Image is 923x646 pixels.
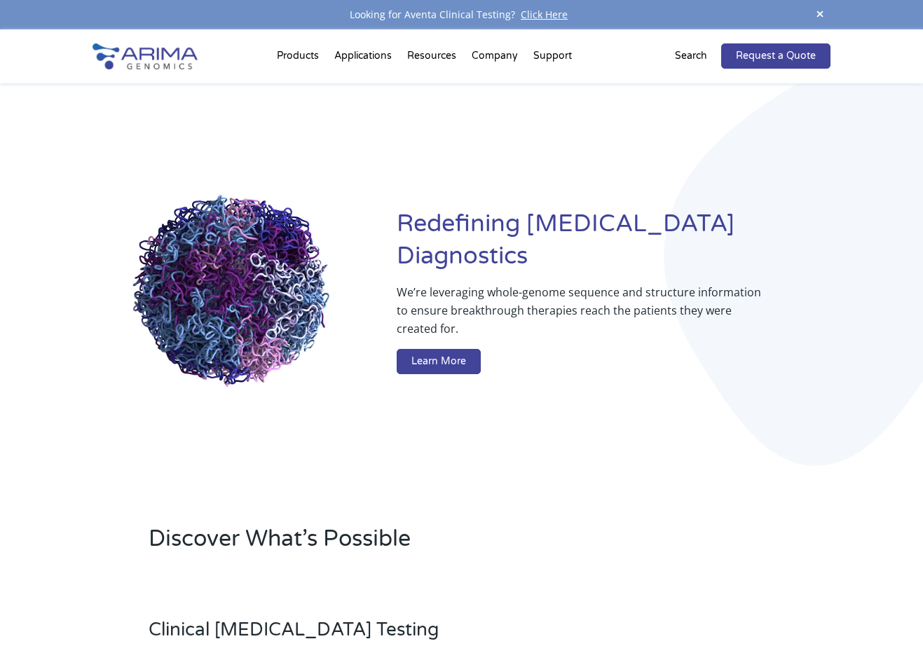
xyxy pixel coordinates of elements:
h1: Redefining [MEDICAL_DATA] Diagnostics [397,208,831,283]
iframe: Chat Widget [853,579,923,646]
img: Arima-Genomics-logo [93,43,198,69]
p: Search [675,47,707,65]
div: Looking for Aventa Clinical Testing? [93,6,831,24]
a: Learn More [397,349,481,374]
h2: Discover What’s Possible [149,523,636,565]
a: Request a Quote [721,43,830,69]
a: Click Here [515,8,573,21]
p: We’re leveraging whole-genome sequence and structure information to ensure breakthrough therapies... [397,283,775,349]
